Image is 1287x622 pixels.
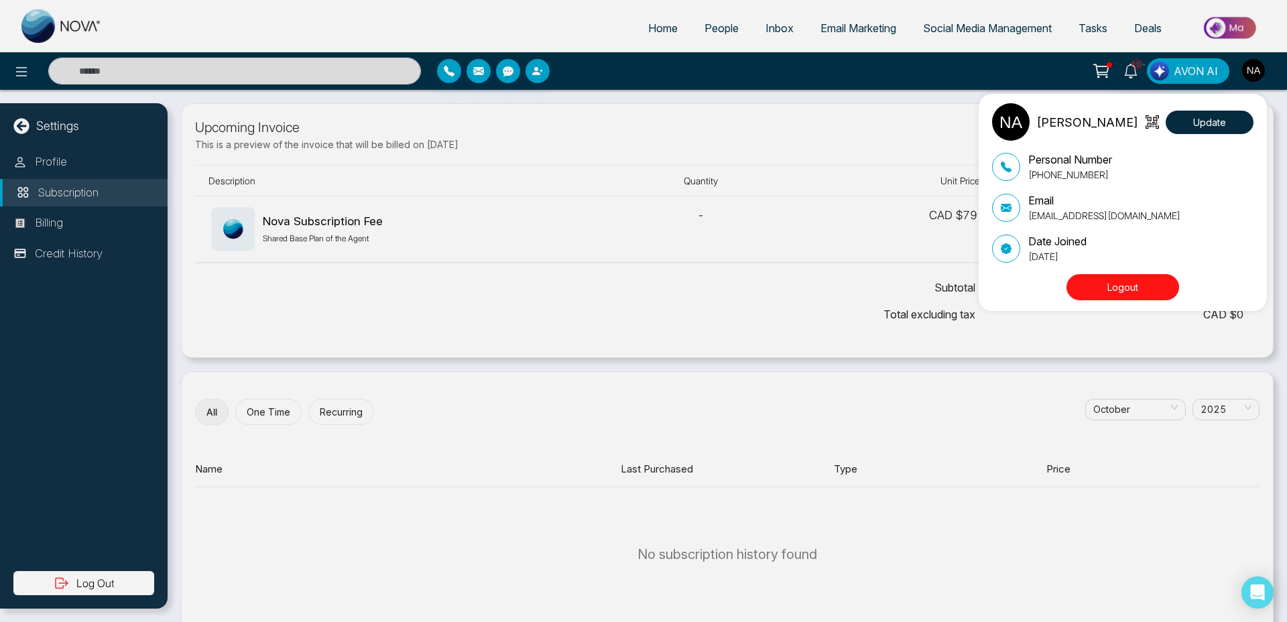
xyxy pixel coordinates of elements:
[1028,208,1180,223] p: [EMAIL_ADDRESS][DOMAIN_NAME]
[1028,192,1180,208] p: Email
[1166,111,1253,134] button: Update
[1241,576,1274,609] div: Open Intercom Messenger
[1066,274,1179,300] button: Logout
[1036,113,1138,131] p: [PERSON_NAME]
[1028,233,1087,249] p: Date Joined
[1028,151,1112,168] p: Personal Number
[1028,249,1087,263] p: [DATE]
[1028,168,1112,182] p: [PHONE_NUMBER]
